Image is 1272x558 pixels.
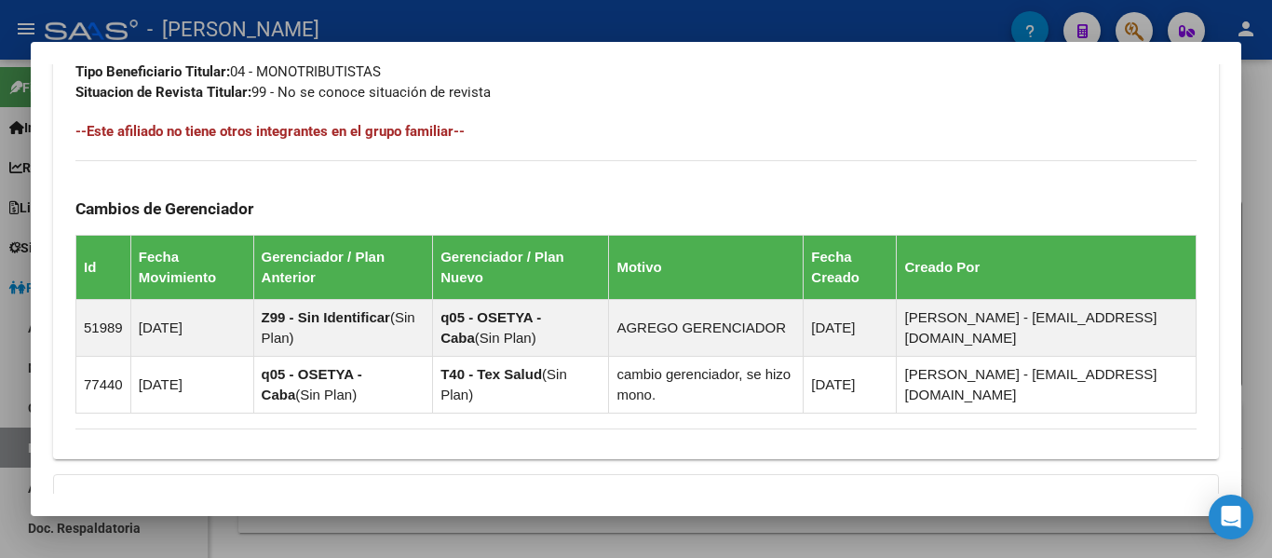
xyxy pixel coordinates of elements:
span: 99 - No se conoce situación de revista [75,84,491,101]
strong: Situacion de Revista Titular: [75,84,251,101]
td: [DATE] [804,300,897,357]
th: Motivo [609,236,804,300]
th: Creado Por [897,236,1197,300]
td: [PERSON_NAME] - [EMAIL_ADDRESS][DOMAIN_NAME] [897,300,1197,357]
td: 51989 [76,300,131,357]
td: ( ) [433,357,609,414]
th: Id [76,236,131,300]
strong: Tipo Beneficiario Titular: [75,63,230,80]
th: Fecha Creado [804,236,897,300]
span: Sin Plan [300,387,352,402]
h3: Cambios de Gerenciador [75,198,1197,219]
td: ( ) [433,300,609,357]
span: 04 - MONOTRIBUTISTAS [75,63,381,80]
div: Open Intercom Messenger [1209,495,1253,539]
td: AGREGO GERENCIADOR [609,300,804,357]
th: Gerenciador / Plan Anterior [253,236,433,300]
td: ( ) [253,300,433,357]
td: ( ) [253,357,433,414]
th: Fecha Movimiento [130,236,253,300]
td: [PERSON_NAME] - [EMAIL_ADDRESS][DOMAIN_NAME] [897,357,1197,414]
strong: q05 - OSETYA - Caba [262,366,362,402]
td: cambio gerenciador, se hizo mono. [609,357,804,414]
span: Sin Plan [480,330,532,346]
strong: T40 - Tex Salud [440,366,542,382]
td: [DATE] [804,357,897,414]
strong: q05 - OSETYA - Caba [440,309,541,346]
td: [DATE] [130,300,253,357]
h4: --Este afiliado no tiene otros integrantes en el grupo familiar-- [75,121,1197,142]
strong: Z99 - Sin Identificar [262,309,390,325]
td: [DATE] [130,357,253,414]
th: Gerenciador / Plan Nuevo [433,236,609,300]
td: 77440 [76,357,131,414]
